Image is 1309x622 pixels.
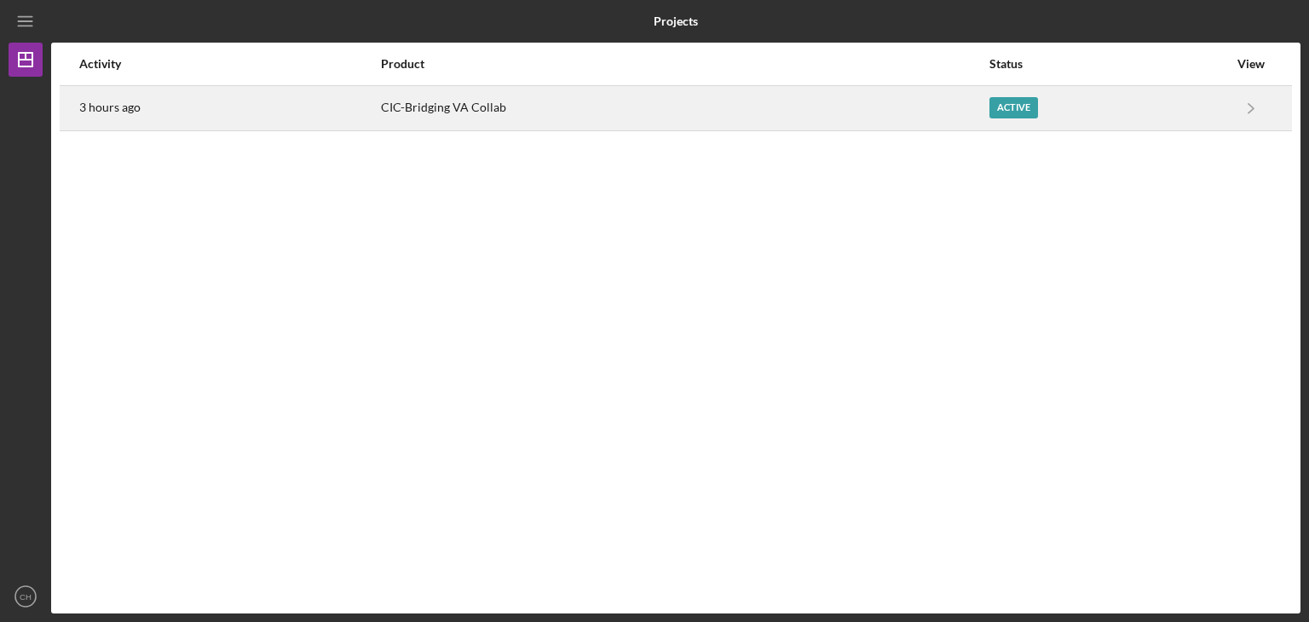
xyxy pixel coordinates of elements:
[20,592,32,602] text: CH
[654,14,698,28] b: Projects
[989,97,1038,118] div: Active
[381,57,987,71] div: Product
[79,101,141,114] time: 2025-09-02 16:03
[989,57,1228,71] div: Status
[79,57,379,71] div: Activity
[1230,57,1272,71] div: View
[381,87,987,130] div: CIC-Bridging VA Collab
[9,579,43,613] button: CH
